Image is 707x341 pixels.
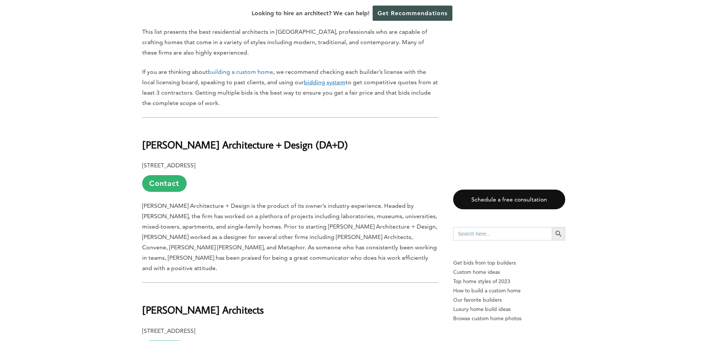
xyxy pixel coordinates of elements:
iframe: Drift Widget Chat Controller [564,288,698,332]
a: building a custom home [208,68,273,75]
p: Get bids from top builders [453,258,565,268]
a: Contact [142,175,187,192]
b: [PERSON_NAME] Architects [142,303,264,316]
a: Schedule a free consultation [453,190,565,209]
b: [PERSON_NAME] Architecture + Design (DA+D) [142,138,348,151]
u: bidding [304,79,325,86]
a: How to build a custom home [453,286,565,295]
span: [PERSON_NAME] Architecture + Design is the product of its owner’s industry experience. Headed by ... [142,202,437,272]
a: Luxury home build ideas [453,305,565,314]
a: Get Recommendations [373,6,452,21]
p: If you are thinking about , we recommend checking each builder’s license with the local licensing... [142,67,438,108]
svg: Search [554,230,563,238]
a: Our favorite builders [453,295,565,305]
u: system [327,79,346,86]
b: [STREET_ADDRESS] [142,162,195,169]
a: Browse custom home photos [453,314,565,323]
a: Custom home ideas [453,268,565,277]
span: This list presents the best residential architects in [GEOGRAPHIC_DATA], professionals who are ca... [142,28,427,56]
a: Top home styles of 2023 [453,277,565,286]
input: Search here... [453,227,552,240]
b: [STREET_ADDRESS] [142,327,195,334]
